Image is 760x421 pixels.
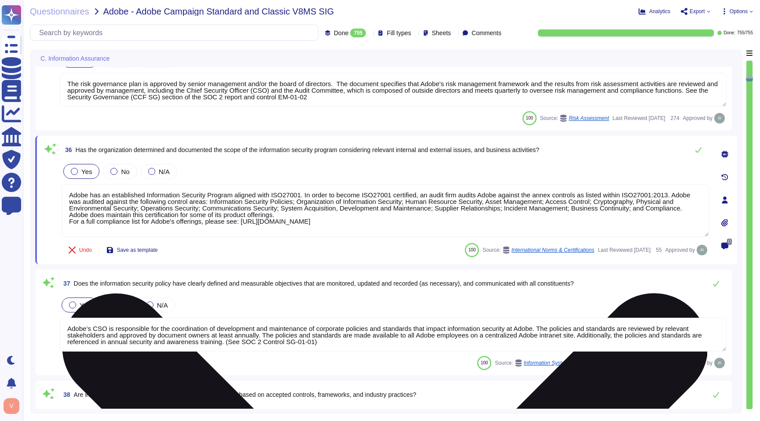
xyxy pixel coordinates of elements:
[468,247,476,252] span: 100
[714,358,725,368] img: user
[60,73,727,107] textarea: The risk governance plan is approved by senior management and/or the board of directors. ​ The do...
[690,9,705,14] span: Export
[76,146,540,153] span: Has the organization determined and documented the scope of the information security program cons...
[387,30,411,36] span: Fill types
[40,55,110,62] span: C. Information Assurance
[481,360,488,365] span: 100
[62,147,72,153] span: 36
[350,29,366,37] div: 755
[103,7,334,16] span: Adobe - Adobe Campaign Standard and Classic V8MS SIG
[60,280,70,287] span: 37
[35,25,318,40] input: Search by keywords
[697,245,707,255] img: user
[727,239,732,245] span: 0
[121,168,129,175] span: No
[4,398,19,414] img: user
[62,184,709,237] textarea: Adobe has an established Information Security Program aligned with ISO27001. In order to become I...
[569,116,609,121] span: Risk Assessment
[60,318,727,352] textarea: Adobe’s CSO is responsible for the coordination of development and maintenance of corporate polic...
[159,168,170,175] span: N/A
[669,116,680,121] span: 274
[2,396,26,416] button: user
[432,30,451,36] span: Sheets
[526,116,533,120] span: 100
[540,115,609,122] span: Source:
[60,392,70,398] span: 38
[613,116,665,121] span: Last Reviewed [DATE]
[639,8,670,15] button: Analytics
[723,31,735,35] span: Done:
[334,30,348,36] span: Done
[30,7,89,16] span: Questionnaires
[714,113,725,123] img: user
[81,168,92,175] span: Yes
[737,31,753,35] span: 755 / 755
[730,9,748,14] span: Options
[683,116,712,121] span: Approved by
[471,30,501,36] span: Comments
[649,9,670,14] span: Analytics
